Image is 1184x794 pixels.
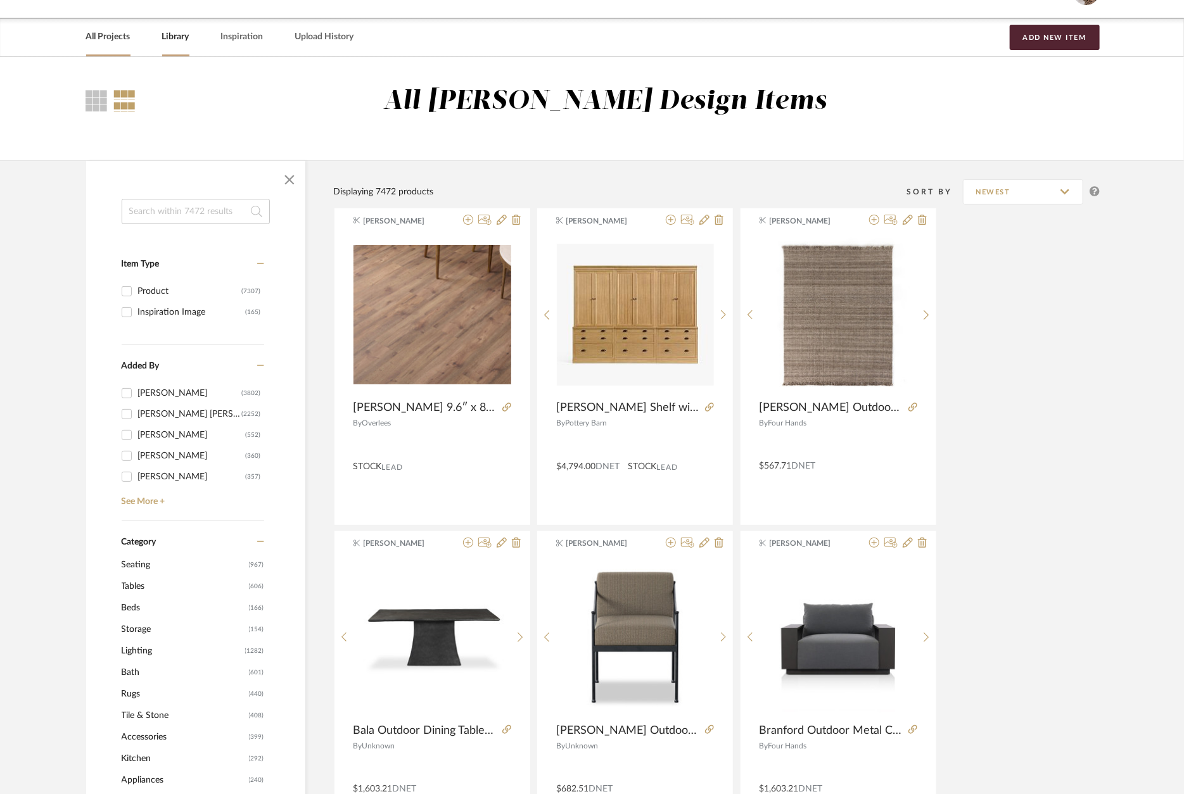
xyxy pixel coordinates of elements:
[792,462,816,470] span: DNET
[295,28,354,46] a: Upload History
[769,215,849,227] span: [PERSON_NAME]
[656,463,678,472] span: Lead
[556,419,565,427] span: By
[246,425,261,445] div: (552)
[242,281,261,301] div: (7307)
[277,167,302,192] button: Close
[122,683,246,705] span: Rugs
[1010,25,1100,50] button: Add New Item
[246,467,261,487] div: (357)
[353,236,511,394] div: 0
[249,555,264,575] span: (967)
[595,462,620,471] span: DNET
[245,641,264,661] span: (1282)
[363,538,443,549] span: [PERSON_NAME]
[565,742,598,750] span: Unknown
[557,559,714,716] img: Granger Outdoor Dining Chair
[556,785,589,793] span: $682.51
[138,425,246,445] div: [PERSON_NAME]
[122,662,246,683] span: Bath
[122,726,246,748] span: Accessories
[122,199,270,224] input: Search within 7472 results
[362,419,391,427] span: Overlees
[242,404,261,424] div: (2252)
[249,598,264,618] span: (166)
[122,705,246,726] span: Tile & Stone
[760,724,903,738] span: Branford Outdoor Metal Chair
[118,487,264,507] a: See More +
[628,460,656,474] span: STOCK
[249,662,264,683] span: (601)
[556,401,700,415] span: [PERSON_NAME] Shelf with File Cabinet (36"- 108") ​
[353,559,511,716] img: Bala Outdoor Dining Table-72"
[138,404,242,424] div: [PERSON_NAME] [PERSON_NAME]
[760,419,768,427] span: By
[221,28,264,46] a: Inspiration
[122,554,246,576] span: Seating
[383,85,827,118] div: All [PERSON_NAME] Design Items
[122,537,156,548] span: Category
[566,538,646,549] span: [PERSON_NAME]
[138,446,246,466] div: [PERSON_NAME]
[249,748,264,769] span: (292)
[249,705,264,726] span: (408)
[122,619,246,640] span: Storage
[566,215,646,227] span: [PERSON_NAME]
[334,185,434,199] div: Displaying 7472 products
[353,419,362,427] span: By
[353,245,511,384] img: Sturgeon 9.6″ x 8.5mm Laminate Flooring
[122,260,160,268] span: Item Type
[393,785,417,793] span: DNET
[768,419,807,427] span: Four Hands
[589,785,613,793] span: DNET
[556,724,700,738] span: [PERSON_NAME] Outdoor Dining Chair
[760,236,917,393] img: Ruttan Outdoor Rug
[249,684,264,704] span: (440)
[353,785,393,793] span: $1,603.21
[138,383,242,403] div: [PERSON_NAME]
[760,559,917,716] img: Branford Outdoor Metal Chair
[242,383,261,403] div: (3802)
[249,727,264,747] span: (399)
[799,785,823,793] span: DNET
[760,742,768,750] span: By
[162,28,189,46] a: Library
[353,401,497,415] span: [PERSON_NAME] 9.6″ x 8.5mm Laminate Flooring
[362,742,395,750] span: Unknown
[353,724,497,738] span: Bala Outdoor Dining Table-72"
[246,446,261,466] div: (360)
[86,28,130,46] a: All Projects
[122,769,246,791] span: Appliances
[353,460,382,474] span: STOCK
[122,640,242,662] span: Lighting
[557,244,714,385] img: Aubrey Storage Shelf with File Cabinet (36"- 108") ​
[760,401,903,415] span: [PERSON_NAME] Outdoor Rug
[138,467,246,487] div: [PERSON_NAME]
[760,462,792,470] span: $567.71
[138,302,246,322] div: Inspiration Image
[249,619,264,640] span: (154)
[138,281,242,301] div: Product
[907,186,963,198] div: Sort By
[122,597,246,619] span: Beds
[122,576,246,597] span: Tables
[382,463,404,472] span: Lead
[249,576,264,596] span: (606)
[556,462,595,471] span: $4,794.00
[363,215,443,227] span: [PERSON_NAME]
[565,419,607,427] span: Pottery Barn
[246,302,261,322] div: (165)
[556,742,565,750] span: By
[769,538,849,549] span: [PERSON_NAME]
[249,770,264,790] span: (240)
[760,785,799,793] span: $1,603.21
[122,748,246,769] span: Kitchen
[353,742,362,750] span: By
[122,362,160,370] span: Added By
[768,742,807,750] span: Four Hands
